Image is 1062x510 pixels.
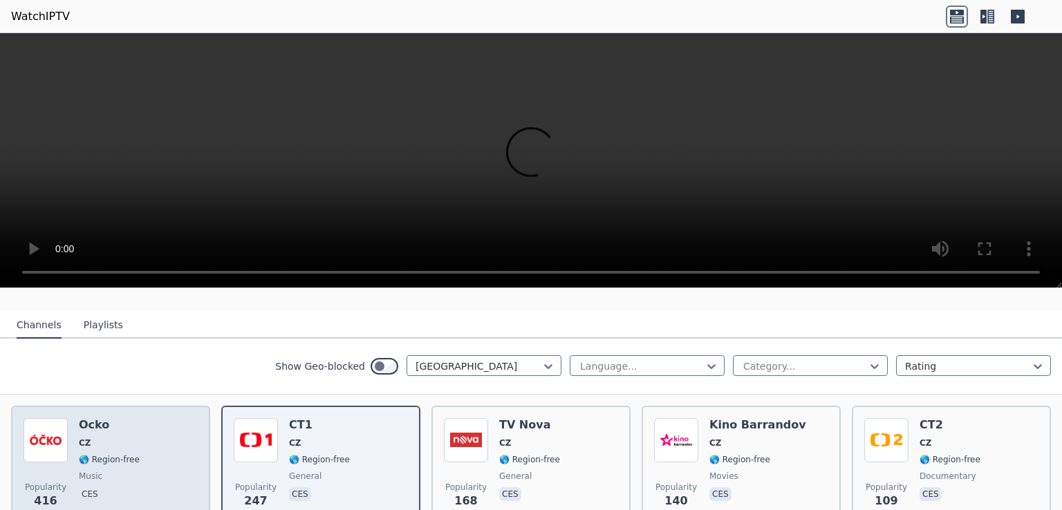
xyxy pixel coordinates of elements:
img: CT2 [864,418,909,462]
p: ces [79,487,101,501]
span: documentary [920,471,976,482]
h6: Kino Barrandov [709,418,806,432]
span: movies [709,471,738,482]
span: Popularity [655,482,697,493]
span: general [289,471,322,482]
h6: Ocko [79,418,140,432]
p: ces [920,487,942,501]
img: TV Nova [444,418,488,462]
span: 🌎 Region-free [289,454,350,465]
span: CZ [920,437,932,448]
label: Show Geo-blocked [275,359,365,373]
span: 140 [664,493,687,509]
span: CZ [709,437,722,448]
span: CZ [79,437,91,448]
span: CZ [499,437,512,448]
span: 109 [875,493,897,509]
span: 247 [244,493,267,509]
img: Ocko [24,418,68,462]
h6: TV Nova [499,418,560,432]
span: 🌎 Region-free [920,454,980,465]
p: ces [499,487,521,501]
span: 🌎 Region-free [499,454,560,465]
p: ces [289,487,311,501]
span: 416 [34,493,57,509]
h6: CT2 [920,418,980,432]
span: Popularity [445,482,487,493]
img: CT1 [234,418,278,462]
span: general [499,471,532,482]
img: Kino Barrandov [654,418,698,462]
span: Popularity [235,482,277,493]
button: Playlists [84,312,123,339]
span: 168 [454,493,477,509]
span: Popularity [866,482,907,493]
p: ces [709,487,732,501]
span: 🌎 Region-free [79,454,140,465]
span: Popularity [25,482,66,493]
button: Channels [17,312,62,339]
a: WatchIPTV [11,8,70,25]
h6: CT1 [289,418,350,432]
span: 🌎 Region-free [709,454,770,465]
span: CZ [289,437,301,448]
span: music [79,471,102,482]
